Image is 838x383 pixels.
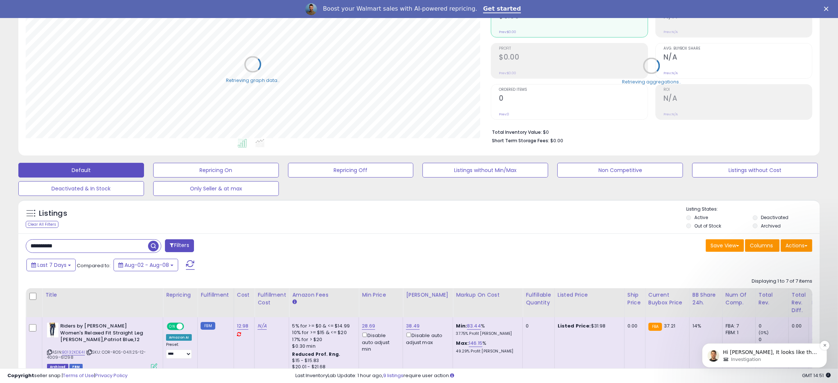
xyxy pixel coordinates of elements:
div: 5% for >= $0 & <= $14.99 [292,323,353,329]
div: 0.00 [627,323,640,329]
span: Listings that have been deleted from Seller Central [47,364,68,370]
div: $15 - $15.83 [292,358,353,364]
span: Columns [750,242,773,249]
a: N/A [258,322,266,330]
b: Listed Price: [558,322,591,329]
div: BB Share 24h. [693,291,719,307]
span: FBM [69,364,83,370]
th: The percentage added to the cost of goods (COGS) that forms the calculator for Min & Max prices. [453,288,523,317]
img: Profile image for Adrian [305,3,317,15]
p: Hi [PERSON_NAME], It looks like the tech team did resolve this issue, but it is possible the note... [32,52,127,60]
img: 41sQhnsDoLL._SL40_.jpg [47,323,58,337]
div: Fulfillable Quantity [526,291,551,307]
div: Disable auto adjust max [406,331,447,346]
span: Last 7 Days [37,261,66,269]
div: Retrieving aggregations.. [622,79,681,85]
a: 146.15 [469,340,482,347]
div: Amazon Fees [292,291,356,299]
span: Investigation [40,60,70,66]
a: B0132KDE4I [62,349,85,355]
div: ASIN: [47,323,157,369]
button: Aug-02 - Aug-08 [114,259,178,271]
div: $20.01 - $21.68 [292,364,353,370]
div: Fulfillment Cost [258,291,286,307]
p: Listing States: [686,206,820,213]
small: FBM [201,322,215,330]
h5: Listings [39,208,67,219]
button: Dismiss notification [129,44,139,54]
a: Privacy Policy [95,372,127,379]
div: 17% for > $20 [292,336,353,343]
a: 12.98 [237,322,249,330]
b: Max: [456,340,469,347]
div: Last InventoryLab Update: 1 hour ago, require user action. [295,372,831,379]
div: Retrieving graph data.. [226,77,280,84]
div: % [456,323,517,336]
small: Amazon Fees. [292,299,296,305]
div: Ship Price [627,291,642,307]
div: seller snap | | [7,372,127,379]
a: 38.49 [406,322,420,330]
label: Out of Stock [694,223,721,229]
iframe: Intercom notifications message [691,297,838,379]
div: Num of Comp. [726,291,752,307]
p: 37.75% Profit [PERSON_NAME] [456,331,517,336]
div: Repricing [166,291,194,299]
p: 49.29% Profit [PERSON_NAME] [456,349,517,354]
label: Deactivated [761,214,788,221]
button: Default [18,163,144,178]
div: Preset: [166,342,192,359]
div: $31.98 [558,323,619,329]
div: Title [45,291,160,299]
div: Boost your Walmart sales with AI-powered repricing. [323,5,477,12]
span: | SKU: COR-ROS-04.11.25-12-4009-61298 [47,349,146,360]
button: Listings without Min/Max [422,163,548,178]
div: 0 [526,323,549,329]
button: Only Seller & at max [153,181,279,196]
div: Cost [237,291,252,299]
div: Fulfillment [201,291,230,299]
button: Non Competitive [557,163,683,178]
a: Get started [483,5,521,13]
div: Total Rev. [759,291,785,307]
div: Disable auto adjust min [362,331,397,352]
a: 83.44 [467,322,481,330]
button: Deactivated & In Stock [18,181,144,196]
div: Current Buybox Price [648,291,686,307]
button: Filters [165,239,194,252]
div: $0.30 min [292,343,353,350]
div: Total Rev. Diff. [792,291,806,314]
button: Save View [706,239,744,252]
div: Displaying 1 to 7 of 7 items [752,278,812,285]
div: 10% for >= $15 & <= $20 [292,329,353,336]
a: 9 listings [383,372,403,379]
button: Repricing On [153,163,279,178]
b: Riders by [PERSON_NAME] Women's Relaxed Fit Straight Leg [PERSON_NAME],Patriot Blue,12 [60,323,150,345]
b: Reduced Prof. Rng. [292,351,340,357]
div: Clear All Filters [26,221,58,228]
label: Archived [761,223,781,229]
label: Active [694,214,708,221]
div: Markup on Cost [456,291,519,299]
div: Listed Price [558,291,621,299]
span: ON [168,323,177,330]
small: FBA [648,323,662,331]
button: Repricing Off [288,163,414,178]
strong: Copyright [7,372,34,379]
button: Columns [745,239,780,252]
div: % [456,340,517,354]
a: Terms of Use [63,372,94,379]
span: OFF [183,323,195,330]
span: Aug-02 - Aug-08 [125,261,169,269]
div: Amazon AI [166,334,192,341]
b: Min: [456,322,467,329]
div: Min Price [362,291,400,299]
div: [PERSON_NAME] [406,291,450,299]
img: Profile image for Elias [17,53,28,65]
span: Compared to: [77,262,111,269]
button: Listings without Cost [692,163,818,178]
button: Last 7 Days [26,259,76,271]
span: 37.21 [664,322,675,329]
a: 28.69 [362,322,375,330]
div: Close [824,7,831,11]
